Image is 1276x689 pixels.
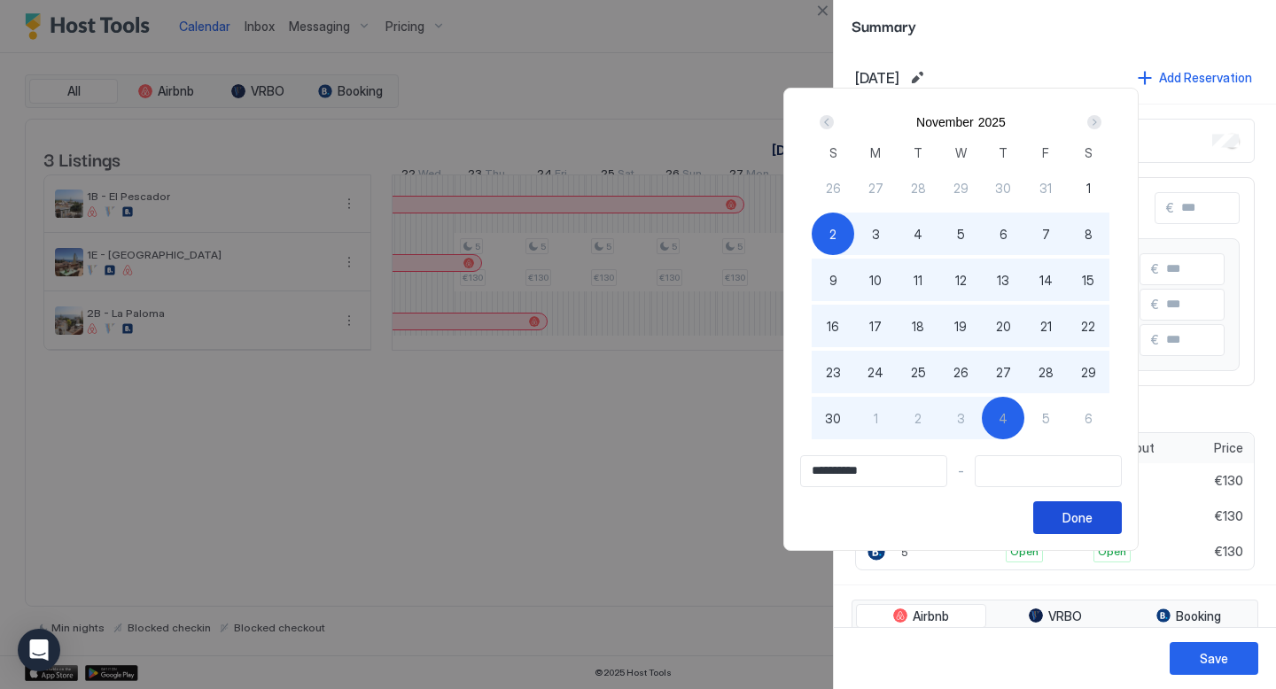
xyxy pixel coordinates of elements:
[897,166,939,209] button: 28
[914,409,922,428] span: 2
[1085,409,1093,428] span: 6
[1081,112,1105,133] button: Next
[1039,179,1052,197] span: 31
[1039,363,1054,382] span: 28
[1067,397,1109,439] button: 6
[911,179,926,197] span: 28
[1042,225,1050,244] span: 7
[996,317,1011,336] span: 20
[870,143,881,162] span: M
[999,143,1008,162] span: T
[897,305,939,347] button: 18
[914,271,922,290] span: 11
[874,409,878,428] span: 1
[829,271,837,290] span: 9
[939,166,982,209] button: 29
[1033,501,1122,534] button: Done
[996,363,1011,382] span: 27
[18,629,60,671] div: Open Intercom Messenger
[1024,259,1067,301] button: 14
[939,351,982,393] button: 26
[1085,143,1093,162] span: S
[826,179,841,197] span: 26
[953,179,969,197] span: 29
[812,305,854,347] button: 16
[982,213,1024,255] button: 6
[1086,179,1091,197] span: 1
[1000,225,1008,244] span: 6
[957,409,965,428] span: 3
[1067,166,1109,209] button: 1
[939,305,982,347] button: 19
[958,463,964,479] span: -
[812,166,854,209] button: 26
[982,305,1024,347] button: 20
[1039,271,1053,290] span: 14
[999,409,1008,428] span: 4
[982,351,1024,393] button: 27
[1067,259,1109,301] button: 15
[854,351,897,393] button: 24
[978,115,1006,129] button: 2025
[801,456,946,486] input: Input Field
[914,143,922,162] span: T
[1042,143,1049,162] span: F
[812,213,854,255] button: 2
[825,409,841,428] span: 30
[1067,351,1109,393] button: 29
[957,225,965,244] span: 5
[982,166,1024,209] button: 30
[1085,225,1093,244] span: 8
[869,271,882,290] span: 10
[854,166,897,209] button: 27
[854,305,897,347] button: 17
[1042,409,1050,428] span: 5
[912,317,924,336] span: 18
[1024,213,1067,255] button: 7
[829,225,836,244] span: 2
[868,179,883,197] span: 27
[939,213,982,255] button: 5
[1081,363,1096,382] span: 29
[816,112,840,133] button: Prev
[1024,305,1067,347] button: 21
[854,397,897,439] button: 1
[1082,271,1094,290] span: 15
[955,271,967,290] span: 12
[854,213,897,255] button: 3
[812,259,854,301] button: 9
[1062,508,1093,527] div: Done
[982,397,1024,439] button: 4
[914,225,922,244] span: 4
[997,271,1009,290] span: 13
[897,351,939,393] button: 25
[812,351,854,393] button: 23
[868,363,883,382] span: 24
[1040,317,1052,336] span: 21
[955,143,967,162] span: W
[1024,397,1067,439] button: 5
[812,397,854,439] button: 30
[939,259,982,301] button: 12
[1067,305,1109,347] button: 22
[939,397,982,439] button: 3
[953,363,969,382] span: 26
[954,317,967,336] span: 19
[976,456,1121,486] input: Input Field
[916,115,974,129] button: November
[1081,317,1095,336] span: 22
[827,317,839,336] span: 16
[1024,351,1067,393] button: 28
[911,363,926,382] span: 25
[1024,166,1067,209] button: 31
[982,259,1024,301] button: 13
[869,317,882,336] span: 17
[995,179,1011,197] span: 30
[826,363,841,382] span: 23
[897,213,939,255] button: 4
[872,225,880,244] span: 3
[829,143,837,162] span: S
[854,259,897,301] button: 10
